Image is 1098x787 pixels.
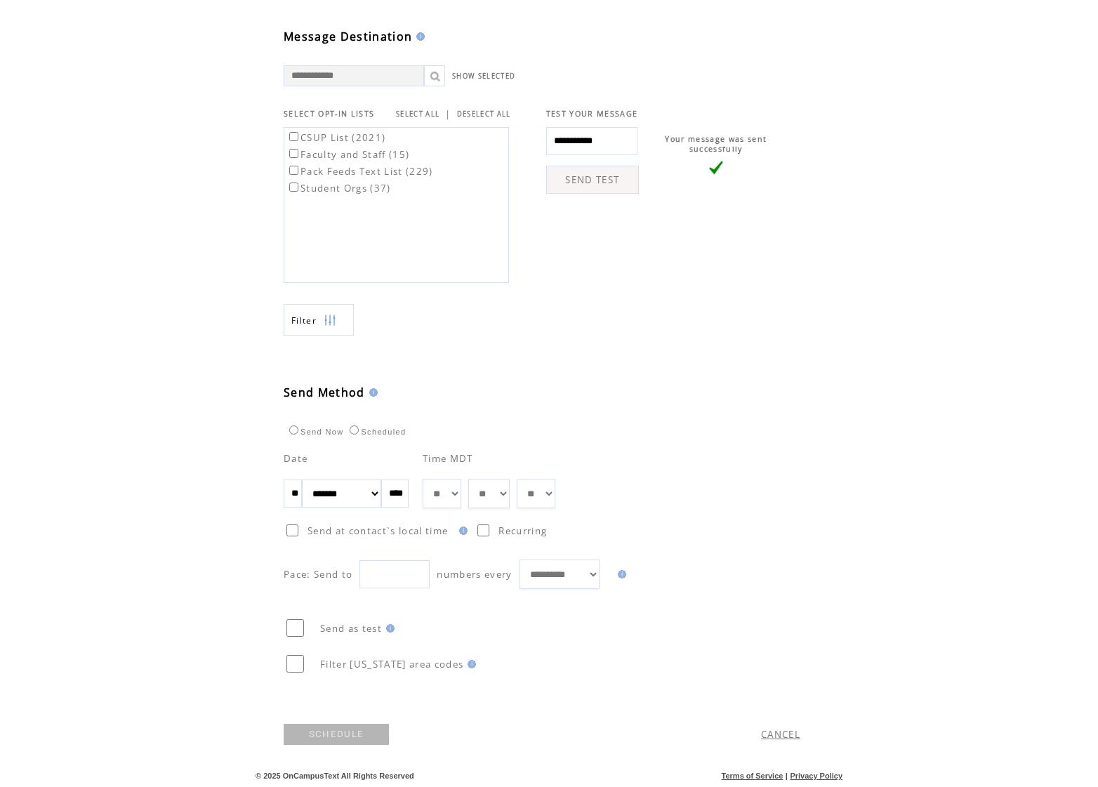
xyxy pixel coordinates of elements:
span: Send as test [320,622,382,635]
a: SEND TEST [546,166,639,194]
input: Send Now [289,425,298,435]
a: SELECT ALL [396,110,439,119]
a: Filter [284,304,354,336]
span: Send Method [284,385,365,400]
label: Student Orgs (37) [286,182,391,194]
img: help.gif [382,624,395,633]
label: Scheduled [346,428,406,436]
input: Pack Feeds Text List (229) [289,166,298,175]
input: Scheduled [350,425,359,435]
span: Your message was sent successfully [665,134,767,154]
input: Student Orgs (37) [289,183,298,192]
span: | [786,772,788,780]
label: Pack Feeds Text List (229) [286,165,433,178]
img: help.gif [463,660,476,668]
span: SELECT OPT-IN LISTS [284,109,374,119]
a: SHOW SELECTED [452,72,515,81]
img: help.gif [365,388,378,397]
img: filters.png [324,305,336,336]
span: Date [284,452,307,465]
img: help.gif [455,527,468,535]
span: Recurring [498,524,547,537]
span: TEST YOUR MESSAGE [546,109,638,119]
a: SCHEDULE [284,724,389,745]
img: help.gif [614,570,626,578]
a: Privacy Policy [790,772,842,780]
a: DESELECT ALL [457,110,511,119]
span: numbers every [437,568,512,581]
a: Terms of Service [722,772,783,780]
label: Send Now [286,428,343,436]
span: Filter [US_STATE] area codes [320,658,463,670]
span: Send at contact`s local time [307,524,448,537]
img: vLarge.png [709,161,723,175]
input: Faculty and Staff (15) [289,149,298,158]
span: Show filters [291,315,317,326]
span: | [445,107,451,120]
label: Faculty and Staff (15) [286,148,409,161]
a: CANCEL [761,728,800,741]
img: help.gif [412,32,425,41]
label: CSUP List (2021) [286,131,385,144]
span: Message Destination [284,29,412,44]
span: Time MDT [423,452,473,465]
input: CSUP List (2021) [289,132,298,141]
span: Pace: Send to [284,568,352,581]
span: © 2025 OnCampusText All Rights Reserved [256,772,414,780]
